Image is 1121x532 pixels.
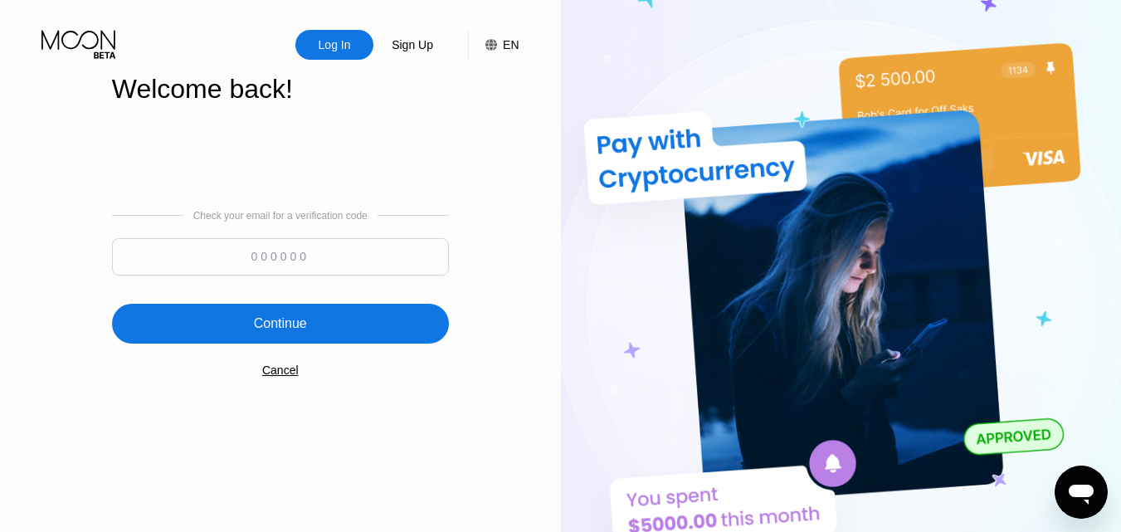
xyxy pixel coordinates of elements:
[112,238,449,276] input: 000000
[112,304,449,344] div: Continue
[193,210,368,222] div: Check your email for a verification code
[468,30,519,60] div: EN
[262,364,299,377] div: Cancel
[317,37,353,53] div: Log In
[254,315,307,332] div: Continue
[390,37,435,53] div: Sign Up
[373,30,451,60] div: Sign Up
[295,30,373,60] div: Log In
[1055,466,1108,519] iframe: Button to launch messaging window
[503,38,519,51] div: EN
[112,74,449,105] div: Welcome back!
